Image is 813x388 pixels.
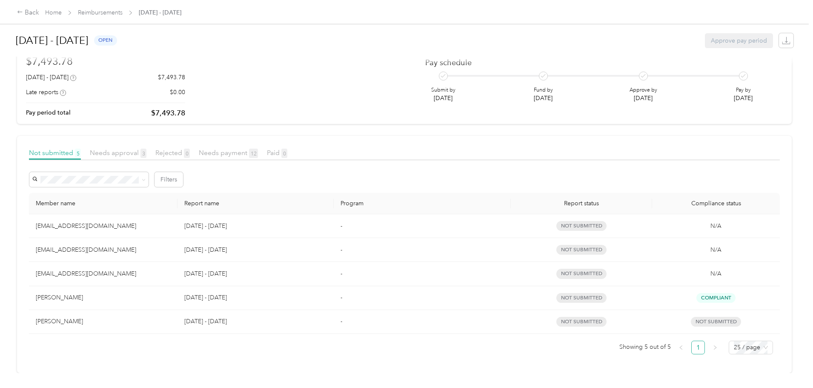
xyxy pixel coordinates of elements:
[556,269,607,279] span: not submitted
[765,340,813,388] iframe: Everlance-gr Chat Button Frame
[94,35,117,45] span: open
[334,262,511,286] td: -
[45,9,62,16] a: Home
[281,149,287,158] span: 0
[151,108,185,118] p: $7,493.78
[556,221,607,231] span: not submitted
[199,149,258,157] span: Needs payment
[334,214,511,238] td: -
[556,317,607,327] span: not submitted
[158,73,185,82] p: $7,493.78
[26,73,76,82] div: [DATE] - [DATE]
[17,8,39,18] div: Back
[659,200,773,207] span: Compliance status
[652,238,780,262] td: N/A
[184,293,326,302] p: [DATE] - [DATE]
[36,221,171,231] div: [EMAIL_ADDRESS][DOMAIN_NAME]
[267,149,287,157] span: Paid
[139,8,181,17] span: [DATE] - [DATE]
[170,88,185,97] p: $0.00
[184,269,326,279] p: [DATE] - [DATE]
[36,200,171,207] div: Member name
[630,86,657,94] p: Approve by
[674,341,688,354] li: Previous Page
[184,317,326,326] p: [DATE] - [DATE]
[36,245,171,255] div: [EMAIL_ADDRESS][DOMAIN_NAME]
[90,149,146,157] span: Needs approval
[678,345,684,350] span: left
[36,269,171,279] div: [EMAIL_ADDRESS][DOMAIN_NAME]
[75,149,81,158] span: 5
[155,149,190,157] span: Rejected
[431,94,455,103] p: [DATE]
[734,341,768,354] span: 25 / page
[177,193,333,214] th: Report name
[249,149,258,158] span: 12
[696,293,736,303] span: Compliant
[184,149,190,158] span: 0
[36,293,171,302] div: [PERSON_NAME]
[184,245,326,255] p: [DATE] - [DATE]
[734,86,753,94] p: Pay by
[334,193,511,214] th: Program
[692,341,704,354] a: 1
[652,262,780,286] td: N/A
[691,317,741,327] span: Not submitted
[518,200,646,207] span: Report status
[619,341,671,354] span: Showing 5 out of 5
[630,94,657,103] p: [DATE]
[708,341,722,354] button: right
[155,172,183,187] button: Filters
[729,341,773,354] div: Page Size
[140,149,146,158] span: 3
[184,221,326,231] p: [DATE] - [DATE]
[29,193,177,214] th: Member name
[708,341,722,354] li: Next Page
[734,94,753,103] p: [DATE]
[36,317,171,326] div: [PERSON_NAME]
[674,341,688,354] button: left
[26,108,71,117] p: Pay period total
[691,341,705,354] li: 1
[78,9,123,16] a: Reimbursements
[534,94,553,103] p: [DATE]
[29,149,81,157] span: Not submitted
[652,214,780,238] td: N/A
[713,345,718,350] span: right
[534,86,553,94] p: Fund by
[334,286,511,310] td: -
[556,245,607,255] span: not submitted
[16,30,88,51] h1: [DATE] - [DATE]
[334,310,511,334] td: -
[556,293,607,303] span: not submitted
[431,86,455,94] p: Submit by
[26,88,66,97] div: Late reports
[334,238,511,262] td: -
